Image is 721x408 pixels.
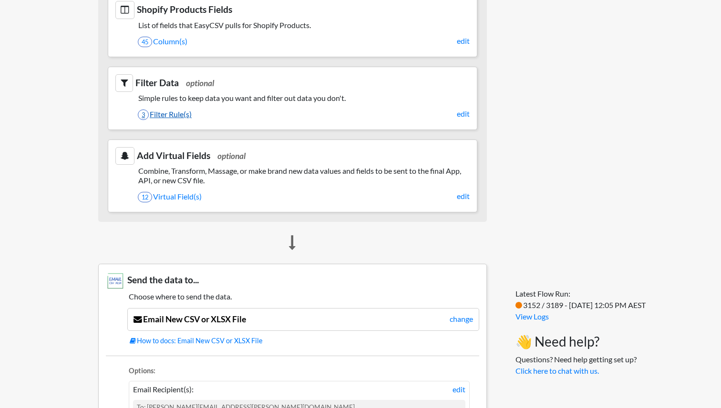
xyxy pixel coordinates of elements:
span: optional [186,78,214,88]
a: edit [457,35,470,47]
h3: Shopify Products Fields [115,1,470,19]
h5: Combine, Transform, Massage, or make brand new data values and fields to be sent to the final App... [115,166,470,184]
a: 45Column(s) [138,33,470,50]
img: Email New CSV or XLSX File [106,271,125,290]
span: Latest Flow Run: 3152 / 3189 - [DATE] 12:05 PM AEST [515,289,646,309]
a: edit [453,384,465,395]
a: 3Filter Rule(s) [138,106,470,122]
h3: 👋 Need help? [515,334,646,350]
a: 12Virtual Field(s) [138,189,470,205]
a: View Logs [515,312,549,321]
h5: Simple rules to keep data you want and filter out data you don't. [115,93,470,102]
a: edit [457,190,470,202]
span: 3 [138,109,149,120]
p: Questions? Need help getting set up? [515,354,646,377]
a: Email New CSV or XLSX File [134,314,246,324]
h3: Filter Data [115,74,470,92]
h3: Add Virtual Fields [115,147,470,165]
a: change [450,313,473,325]
iframe: Drift Widget Chat Controller [673,360,710,397]
li: Options: [129,366,470,378]
h5: List of fields that EasyCSV pulls for Shopify Products. [115,20,470,30]
h3: Send the data to... [106,271,479,290]
a: How to docs: Email New CSV or XLSX File [130,336,479,346]
a: edit [457,108,470,119]
span: 12 [138,192,152,202]
span: optional [217,151,246,161]
h5: Choose where to send the data. [106,292,479,301]
span: 45 [138,37,152,47]
a: Click here to chat with us. [515,366,599,375]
